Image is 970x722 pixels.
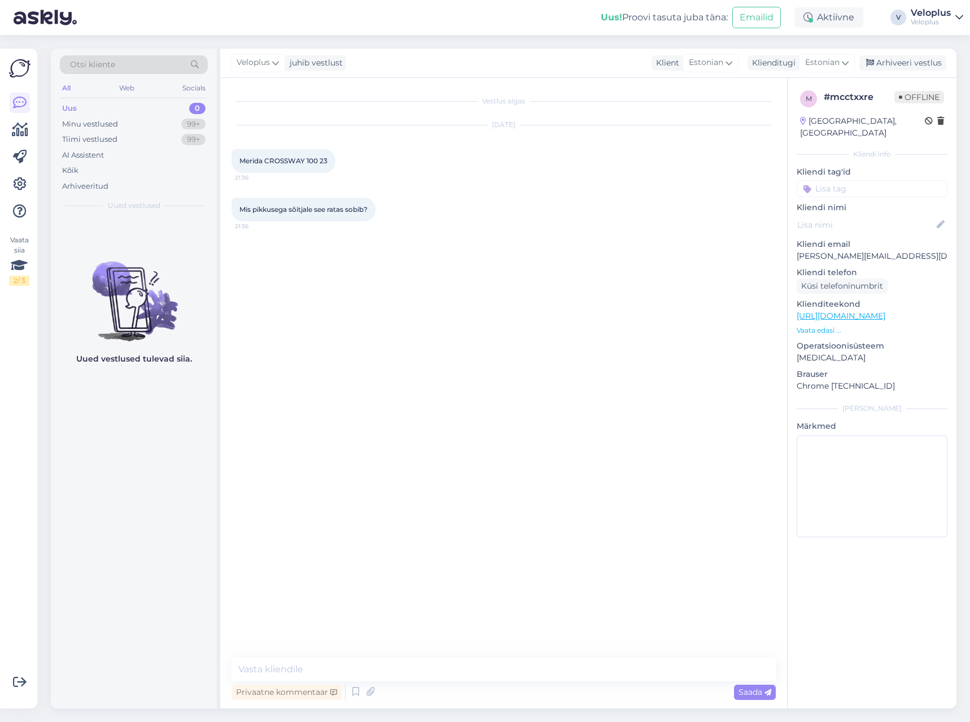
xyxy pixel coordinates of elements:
[797,380,947,392] p: Chrome [TECHNICAL_ID]
[797,202,947,214] p: Kliendi nimi
[62,134,117,145] div: Tiimi vestlused
[797,340,947,352] p: Operatsioonisüsteem
[117,81,137,95] div: Web
[9,276,29,286] div: 2 / 3
[652,57,679,69] div: Klient
[890,10,906,25] div: V
[235,222,277,230] span: 21:36
[911,8,951,18] div: Veloplus
[797,298,947,310] p: Klienditeekond
[181,134,206,145] div: 99+
[911,8,963,27] a: VeloplusVeloplus
[797,238,947,250] p: Kliendi email
[62,103,77,114] div: Uus
[9,235,29,286] div: Vaata siia
[62,165,78,176] div: Kõik
[739,687,771,697] span: Saada
[797,368,947,380] p: Brauser
[51,241,217,343] img: No chats
[285,57,343,69] div: juhib vestlust
[859,55,946,71] div: Arhiveeri vestlus
[189,103,206,114] div: 0
[797,250,947,262] p: [PERSON_NAME][EMAIL_ADDRESS][DOMAIN_NAME]
[797,180,947,197] input: Lisa tag
[797,219,934,231] input: Lisa nimi
[797,352,947,364] p: [MEDICAL_DATA]
[181,119,206,130] div: 99+
[235,173,277,182] span: 21:36
[601,11,728,24] div: Proovi tasuta juba täna:
[689,56,723,69] span: Estonian
[797,403,947,414] div: [PERSON_NAME]
[800,115,925,139] div: [GEOGRAPHIC_DATA], [GEOGRAPHIC_DATA]
[911,18,951,27] div: Veloplus
[806,94,812,103] span: m
[894,91,944,103] span: Offline
[797,166,947,178] p: Kliendi tag'id
[805,56,840,69] span: Estonian
[231,685,342,700] div: Privaatne kommentaar
[797,267,947,279] p: Kliendi telefon
[62,181,108,192] div: Arhiveeritud
[748,57,796,69] div: Klienditugi
[76,353,192,365] p: Uued vestlused tulevad siia.
[797,420,947,432] p: Märkmed
[231,96,776,106] div: Vestlus algas
[732,7,781,28] button: Emailid
[108,201,160,211] span: Uued vestlused
[601,12,622,23] b: Uus!
[797,279,888,294] div: Küsi telefoninumbrit
[797,325,947,336] p: Vaata edasi ...
[180,81,208,95] div: Socials
[239,156,327,165] span: Merida CROSSWAY 100 23
[62,150,104,161] div: AI Assistent
[237,56,270,69] span: Veloplus
[62,119,118,130] div: Minu vestlused
[231,120,776,130] div: [DATE]
[794,7,863,28] div: Aktiivne
[797,149,947,159] div: Kliendi info
[70,59,115,71] span: Otsi kliente
[239,205,368,214] span: Mis pikkusega sõitjale see ratas sobib?
[797,311,885,321] a: [URL][DOMAIN_NAME]
[824,90,894,104] div: # mcctxxre
[60,81,73,95] div: All
[9,58,30,79] img: Askly Logo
